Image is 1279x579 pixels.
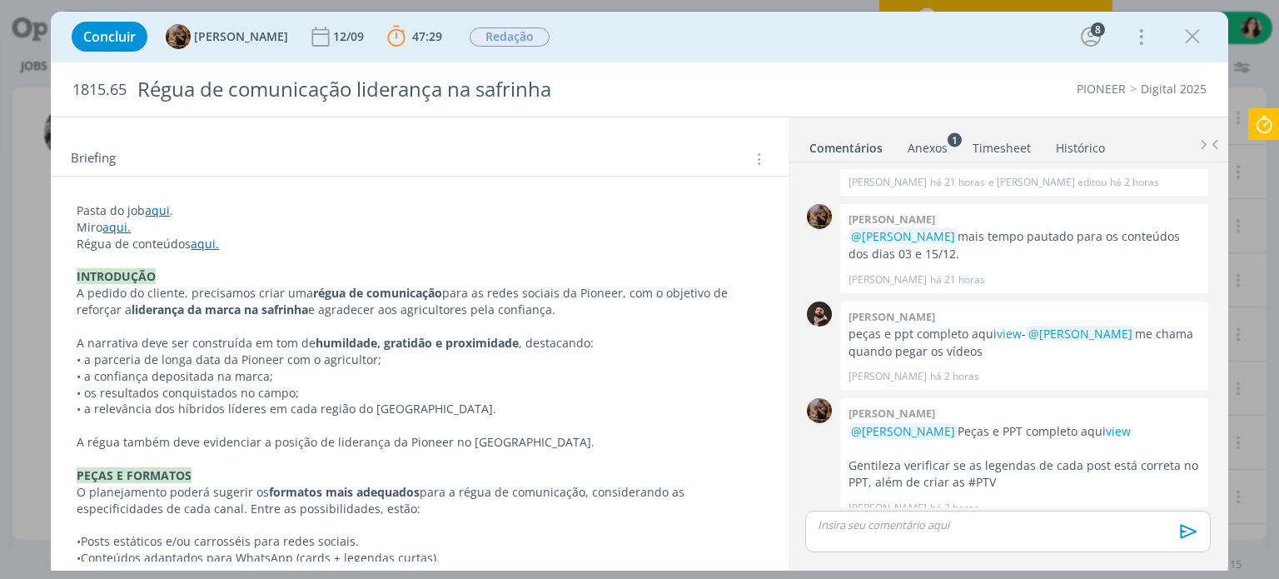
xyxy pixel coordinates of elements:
p: Miro [77,219,762,236]
strong: PEÇAS E FORMATOS [77,467,192,483]
span: [PERSON_NAME] [194,31,288,42]
p: • a parceria de longa data da Pioneer com o agricultor; [77,352,762,368]
img: A [807,398,832,423]
div: Régua de comunicação liderança na safrinha [130,69,727,110]
span: @[PERSON_NAME] [851,228,955,244]
button: 47:29 [383,23,446,50]
p: • os resultados conquistados no campo; [77,385,762,402]
span: Briefing [71,148,116,170]
p: Régua de conteúdos [77,236,762,252]
b: [PERSON_NAME] [849,309,935,324]
p: • a relevância dos híbridos líderes em cada região do [GEOGRAPHIC_DATA]. [77,401,762,417]
strong: INTRODUÇÃO [77,268,156,284]
a: Comentários [809,132,883,157]
div: dialog [51,12,1227,571]
span: 47:29 [412,28,442,44]
a: PIONEER [1077,81,1126,97]
p: Peças e PPT completo aqui [849,423,1200,440]
a: aqui. [191,236,219,252]
span: há 2 horas [1110,175,1159,190]
span: Concluir [83,30,136,43]
img: D [807,302,832,327]
strong: humildade, gratidão e proximidade [316,335,519,351]
span: e [PERSON_NAME] editou [988,175,1107,190]
img: A [166,24,191,49]
strong: régua de comunicação [313,285,442,301]
div: 8 [1091,22,1105,37]
button: 8 [1077,23,1104,50]
strong: formatos mais adequados [269,484,420,500]
p: mais tempo pautado para os conteúdos dos dias 03 e 15/12. [849,228,1200,262]
span: • [77,550,81,566]
b: [PERSON_NAME] [849,406,935,421]
a: view [997,326,1022,342]
p: [PERSON_NAME] [849,369,927,384]
p: A narrativa deve ser construída em tom de , destacando: [77,335,762,352]
img: A [807,204,832,229]
p: [PERSON_NAME] [849,175,927,190]
span: Redação [470,27,550,47]
span: 1815.65 [72,81,127,99]
div: Anexos [908,140,948,157]
p: O planejamento poderá sugerir os para a régua de comunicação, considerando as especificidades de ... [77,484,762,517]
button: A[PERSON_NAME] [166,24,288,49]
a: aqui [145,202,170,218]
span: • [77,533,81,549]
p: Posts estáticos e/ou carrosséis para redes sociais. [77,533,762,550]
span: @[PERSON_NAME] [1028,326,1132,342]
p: Pasta do job . [77,202,762,219]
span: há 21 horas [930,272,985,287]
p: [PERSON_NAME] [849,501,927,516]
div: 12/09 [333,31,367,42]
p: A régua também deve evidenciar a posição de liderança da Pioneer no [GEOGRAPHIC_DATA]. [77,434,762,451]
button: Concluir [72,22,147,52]
a: aqui. [102,219,131,235]
span: há 2 horas [930,369,979,384]
a: Digital 2025 [1141,81,1207,97]
span: @[PERSON_NAME] [851,423,955,439]
a: Timesheet [972,132,1032,157]
b: [PERSON_NAME] [849,212,935,227]
p: A pedido do cliente, precisamos criar uma para as redes sociais da Pioneer, com o objetivo de ref... [77,285,762,318]
span: há 21 horas [930,175,985,190]
a: Histórico [1055,132,1106,157]
p: peças e ppt completo aqui - me chama quando pegar os vídeos [849,326,1200,360]
p: Conteúdos adaptados para WhatsApp (cards + legendas curtas). [77,550,762,567]
a: view [1106,423,1131,439]
sup: 1 [948,132,962,147]
strong: liderança da marca na safrinha [132,302,308,317]
p: Gentileza verificar se as legendas de cada post está correta no PPT, além de criar as #PTV [849,457,1200,492]
p: • a confiança depositada na marca; [77,368,762,385]
button: Redação [469,27,550,47]
p: [PERSON_NAME] [849,272,927,287]
span: há 2 horas [930,501,979,516]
